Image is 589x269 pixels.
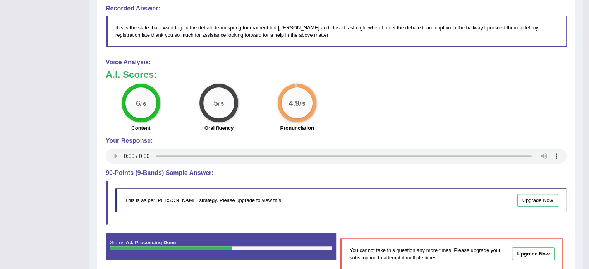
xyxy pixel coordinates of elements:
label: Pronunciation [280,124,314,132]
h4: Your Response: [106,137,567,144]
big: 6 [136,99,140,107]
big: 4.9 [289,99,299,107]
big: 5 [214,99,218,107]
small: / 5 [218,101,224,107]
strong: A.I. Processing Done [125,240,176,245]
h4: Voice Analysis: [106,59,567,66]
a: Upgrade Now [517,194,558,207]
label: Content [131,124,150,132]
div: Status: [106,233,336,260]
label: Oral fluency [204,124,234,132]
a: Upgrade Now [512,247,555,260]
h4: 90-Points (9-Bands) Sample Answer: [106,170,567,176]
h4: Recorded Answer: [106,5,567,12]
small: / 6 [140,101,146,107]
p: You cannot take this question any more times. Please upgrade your subscription to attempt it mult... [350,247,503,261]
div: This is as per [PERSON_NAME] strategy. Please upgrade to view this. [115,188,566,212]
b: A.I. Scores: [106,69,157,80]
small: / 5 [299,101,305,107]
blockquote: this is the state that I want to join the debate team spring tournament but [PERSON_NAME] and clo... [106,16,567,47]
